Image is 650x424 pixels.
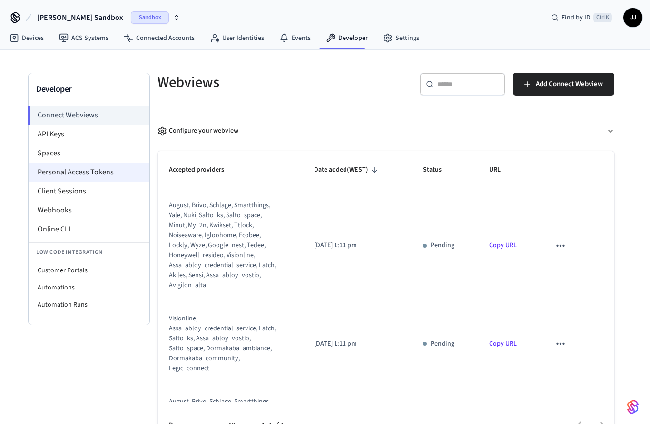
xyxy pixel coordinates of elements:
[272,29,318,47] a: Events
[29,220,149,239] li: Online CLI
[36,83,142,96] h3: Developer
[29,182,149,201] li: Client Sessions
[169,201,279,290] div: august, brivo, schlage, smartthings, yale, nuki, salto_ks, salto_space, minut, my_2n, kwikset, tt...
[29,201,149,220] li: Webhooks
[169,314,279,374] div: visionline, assa_abloy_credential_service, latch, salto_ks, assa_abloy_vostio, salto_space, dorma...
[536,78,603,90] span: Add Connect Webview
[318,29,375,47] a: Developer
[29,242,149,262] li: Low Code Integration
[131,11,169,24] span: Sandbox
[314,163,381,177] span: Date added(WEST)
[314,241,400,251] p: [DATE] 1:11 pm
[29,296,149,313] li: Automation Runs
[2,29,51,47] a: Devices
[489,163,513,177] span: URL
[543,9,620,26] div: Find by IDCtrl K
[29,262,149,279] li: Customer Portals
[593,13,612,22] span: Ctrl K
[51,29,116,47] a: ACS Systems
[158,126,238,136] div: Configure your webview
[29,144,149,163] li: Spaces
[29,125,149,144] li: API Keys
[423,163,454,177] span: Status
[29,279,149,296] li: Automations
[375,29,427,47] a: Settings
[116,29,202,47] a: Connected Accounts
[431,241,454,251] p: Pending
[202,29,272,47] a: User Identities
[627,399,639,414] img: SeamLogoGradient.69752ec5.svg
[158,118,614,144] button: Configure your webview
[37,12,123,23] span: [PERSON_NAME] Sandbox
[513,73,614,96] button: Add Connect Webview
[623,8,642,27] button: JJ
[29,163,149,182] li: Personal Access Tokens
[314,339,400,349] p: [DATE] 1:11 pm
[431,339,454,349] p: Pending
[28,106,149,125] li: Connect Webviews
[624,9,641,26] span: JJ
[169,163,236,177] span: Accepted providers
[158,73,380,92] h5: Webviews
[489,339,517,348] a: Copy URL
[489,241,517,250] a: Copy URL
[561,13,591,22] span: Find by ID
